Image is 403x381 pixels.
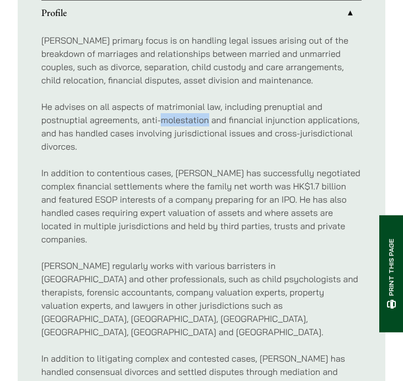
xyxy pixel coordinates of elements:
[41,34,362,87] p: [PERSON_NAME] primary focus is on handling legal issues arising out of the breakdown of marriages...
[41,166,362,246] p: In addition to contentious cases, [PERSON_NAME] has successfully negotiated complex financial set...
[41,259,362,338] p: [PERSON_NAME] regularly works with various barristers in [GEOGRAPHIC_DATA] and other professional...
[41,100,362,153] p: He advises on all aspects of matrimonial law, including prenuptial and postnuptial agreements, an...
[41,1,362,26] a: Profile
